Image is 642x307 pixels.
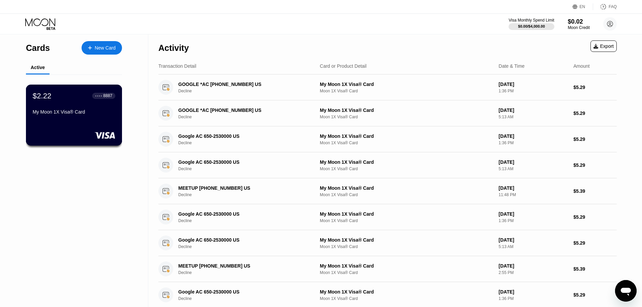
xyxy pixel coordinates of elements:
div: Moon 1X Visa® Card [320,166,493,171]
div: New Card [82,41,122,55]
div: My Moon 1X Visa® Card [320,185,493,191]
div: Cards [26,43,50,53]
div: My Moon 1X Visa® Card [320,289,493,295]
div: Google AC 650-2530000 US [178,211,309,217]
div: FAQ [609,4,617,9]
div: EN [573,3,593,10]
div: Activity [158,43,189,53]
div: GOOGLE *AC [PHONE_NUMBER] US [178,82,309,87]
div: Decline [178,218,319,223]
div: My Moon 1X Visa® Card [320,82,493,87]
div: Export [590,40,617,52]
div: Transaction Detail [158,63,196,69]
div: $5.29 [573,162,617,168]
div: 1:36 PM [499,141,568,145]
div: Moon 1X Visa® Card [320,115,493,119]
div: $0.02Moon Credit [568,18,590,30]
div: Moon 1X Visa® Card [320,244,493,249]
div: 1:36 PM [499,89,568,93]
div: $5.29 [573,111,617,116]
div: My Moon 1X Visa® Card [320,211,493,217]
div: Decline [178,192,319,197]
div: Date & Time [499,63,525,69]
div: [DATE] [499,185,568,191]
div: My Moon 1X Visa® Card [320,263,493,269]
div: Amount [573,63,589,69]
div: Active [31,65,45,70]
div: Decline [178,166,319,171]
div: 5:13 AM [499,115,568,119]
div: [DATE] [499,82,568,87]
div: My Moon 1X Visa® Card [33,109,115,115]
div: Google AC 650-2530000 US [178,159,309,165]
div: EN [580,4,585,9]
div: Decline [178,270,319,275]
div: $5.29 [573,292,617,298]
div: Decline [178,89,319,93]
div: $5.39 [573,188,617,194]
div: My Moon 1X Visa® Card [320,133,493,139]
div: 11:48 PM [499,192,568,197]
div: Moon 1X Visa® Card [320,296,493,301]
div: [DATE] [499,108,568,113]
div: $5.29 [573,85,617,90]
div: Moon 1X Visa® Card [320,218,493,223]
div: 1:36 PM [499,296,568,301]
div: 5:13 AM [499,166,568,171]
div: Decline [178,141,319,145]
div: Visa Monthly Spend Limit$0.00/$4,000.00 [509,18,554,30]
div: Moon 1X Visa® Card [320,192,493,197]
div: GOOGLE *AC [PHONE_NUMBER] US [178,108,309,113]
div: GOOGLE *AC [PHONE_NUMBER] USDeclineMy Moon 1X Visa® CardMoon 1X Visa® Card[DATE]5:13 AM$5.29 [158,100,617,126]
div: [DATE] [499,159,568,165]
div: Decline [178,244,319,249]
div: Google AC 650-2530000 USDeclineMy Moon 1X Visa® CardMoon 1X Visa® Card[DATE]1:36 PM$5.29 [158,126,617,152]
div: Moon 1X Visa® Card [320,270,493,275]
div: Decline [178,296,319,301]
div: ● ● ● ● [95,95,102,97]
div: 8887 [103,93,112,98]
div: 5:13 AM [499,244,568,249]
iframe: Button to launch messaging window [615,280,637,302]
div: [DATE] [499,211,568,217]
div: Moon 1X Visa® Card [320,89,493,93]
div: MEETUP [PHONE_NUMBER] US [178,263,309,269]
div: 2:55 PM [499,270,568,275]
div: MEETUP [PHONE_NUMBER] USDeclineMy Moon 1X Visa® CardMoon 1X Visa® Card[DATE]11:48 PM$5.39 [158,178,617,204]
div: Visa Monthly Spend Limit [509,18,554,23]
div: Card or Product Detail [320,63,367,69]
div: [DATE] [499,237,568,243]
div: Decline [178,115,319,119]
div: [DATE] [499,133,568,139]
div: My Moon 1X Visa® Card [320,108,493,113]
div: $5.29 [573,240,617,246]
div: $2.22● ● ● ●8887My Moon 1X Visa® Card [26,85,122,145]
div: GOOGLE *AC [PHONE_NUMBER] USDeclineMy Moon 1X Visa® CardMoon 1X Visa® Card[DATE]1:36 PM$5.29 [158,74,617,100]
div: FAQ [593,3,617,10]
div: $5.29 [573,214,617,220]
div: Export [593,43,614,49]
div: MEETUP [PHONE_NUMBER] USDeclineMy Moon 1X Visa® CardMoon 1X Visa® Card[DATE]2:55 PM$5.39 [158,256,617,282]
div: $5.29 [573,136,617,142]
div: My Moon 1X Visa® Card [320,159,493,165]
div: [DATE] [499,263,568,269]
div: MEETUP [PHONE_NUMBER] US [178,185,309,191]
div: My Moon 1X Visa® Card [320,237,493,243]
div: New Card [95,45,116,51]
div: Moon Credit [568,25,590,30]
div: Google AC 650-2530000 US [178,237,309,243]
div: Moon 1X Visa® Card [320,141,493,145]
div: Google AC 650-2530000 US [178,289,309,295]
div: [DATE] [499,289,568,295]
div: $5.39 [573,266,617,272]
div: Google AC 650-2530000 USDeclineMy Moon 1X Visa® CardMoon 1X Visa® Card[DATE]1:36 PM$5.29 [158,204,617,230]
div: $0.02 [568,18,590,25]
div: Google AC 650-2530000 USDeclineMy Moon 1X Visa® CardMoon 1X Visa® Card[DATE]5:13 AM$5.29 [158,152,617,178]
div: $0.00 / $4,000.00 [518,24,545,28]
div: 1:36 PM [499,218,568,223]
div: Google AC 650-2530000 US [178,133,309,139]
div: Google AC 650-2530000 USDeclineMy Moon 1X Visa® CardMoon 1X Visa® Card[DATE]5:13 AM$5.29 [158,230,617,256]
div: $2.22 [33,91,52,100]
